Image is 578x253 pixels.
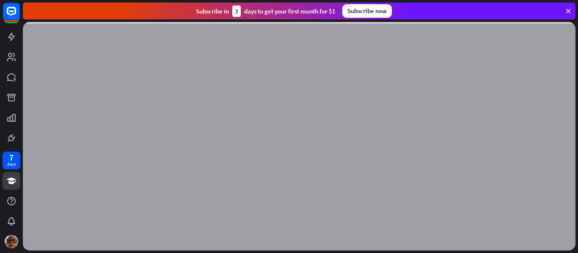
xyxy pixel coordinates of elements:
div: days [7,161,16,167]
div: Subscribe in days to get your first month for $1 [196,5,336,17]
a: 7 days [3,152,20,169]
div: 3 [232,5,241,17]
div: 7 [9,154,14,161]
div: Subscribe now [342,4,392,18]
